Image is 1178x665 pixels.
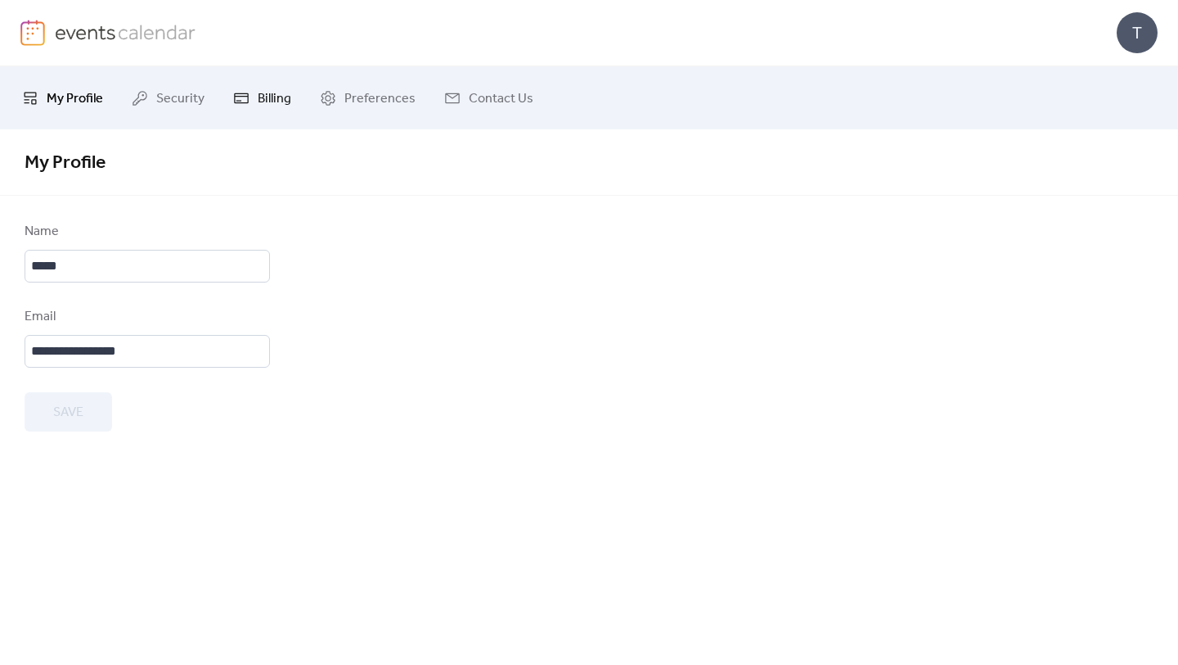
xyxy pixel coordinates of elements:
span: Preferences [344,86,416,111]
a: Billing [221,73,303,123]
img: logo-type [55,20,196,44]
span: Contact Us [469,86,533,111]
a: Preferences [308,73,428,123]
div: T [1117,12,1158,53]
a: My Profile [10,73,115,123]
div: Name [25,222,267,242]
span: My Profile [47,86,103,111]
span: Billing [258,86,291,111]
img: logo [20,20,45,46]
a: Security [119,73,217,123]
div: Email [25,307,267,327]
a: Contact Us [432,73,546,123]
span: My Profile [25,145,106,181]
span: Security [156,86,205,111]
